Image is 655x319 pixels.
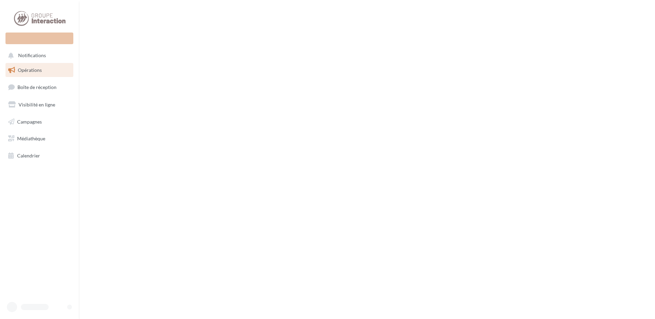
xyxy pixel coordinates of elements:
[18,67,42,73] span: Opérations
[17,136,45,141] span: Médiathèque
[4,80,75,94] a: Boîte de réception
[18,102,55,107] span: Visibilité en ligne
[18,53,46,59] span: Notifications
[17,84,57,90] span: Boîte de réception
[4,63,75,77] a: Opérations
[4,115,75,129] a: Campagnes
[4,149,75,163] a: Calendrier
[5,33,73,44] div: Nouvelle campagne
[4,98,75,112] a: Visibilité en ligne
[17,153,40,158] span: Calendrier
[4,131,75,146] a: Médiathèque
[17,118,42,124] span: Campagnes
